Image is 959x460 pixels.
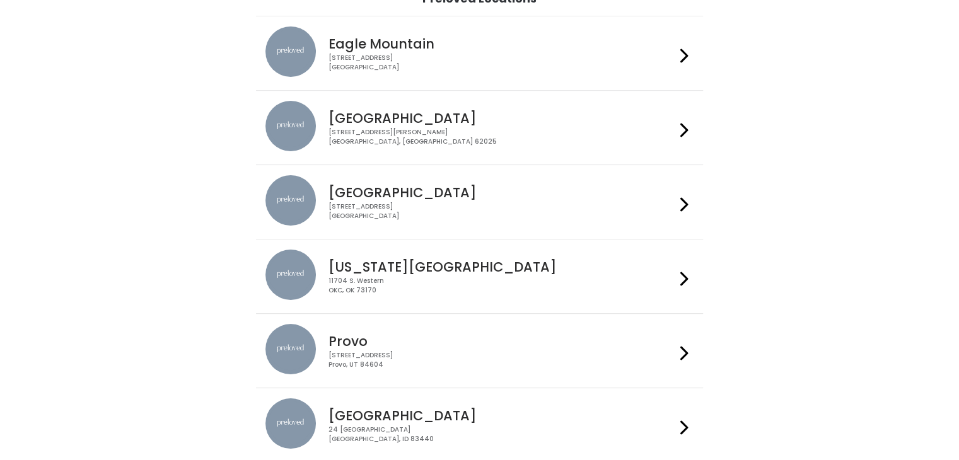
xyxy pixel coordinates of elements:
h4: [US_STATE][GEOGRAPHIC_DATA] [328,260,675,274]
div: 11704 S. Western OKC, OK 73170 [328,277,675,295]
img: preloved location [265,250,316,300]
img: preloved location [265,398,316,449]
h4: [GEOGRAPHIC_DATA] [328,408,675,423]
img: preloved location [265,26,316,77]
a: preloved location [US_STATE][GEOGRAPHIC_DATA] 11704 S. WesternOKC, OK 73170 [265,250,694,303]
img: preloved location [265,101,316,151]
div: [STREET_ADDRESS] [GEOGRAPHIC_DATA] [328,54,675,72]
img: preloved location [265,175,316,226]
div: [STREET_ADDRESS][PERSON_NAME] [GEOGRAPHIC_DATA], [GEOGRAPHIC_DATA] 62025 [328,128,675,146]
a: preloved location [GEOGRAPHIC_DATA] 24 [GEOGRAPHIC_DATA][GEOGRAPHIC_DATA], ID 83440 [265,398,694,452]
div: [STREET_ADDRESS] Provo, UT 84604 [328,351,675,369]
a: preloved location [GEOGRAPHIC_DATA] [STREET_ADDRESS][PERSON_NAME][GEOGRAPHIC_DATA], [GEOGRAPHIC_D... [265,101,694,154]
div: 24 [GEOGRAPHIC_DATA] [GEOGRAPHIC_DATA], ID 83440 [328,425,675,444]
div: [STREET_ADDRESS] [GEOGRAPHIC_DATA] [328,202,675,221]
a: preloved location Eagle Mountain [STREET_ADDRESS][GEOGRAPHIC_DATA] [265,26,694,80]
h4: Provo [328,334,675,348]
h4: [GEOGRAPHIC_DATA] [328,111,675,125]
h4: Eagle Mountain [328,37,675,51]
a: preloved location Provo [STREET_ADDRESS]Provo, UT 84604 [265,324,694,377]
img: preloved location [265,324,316,374]
a: preloved location [GEOGRAPHIC_DATA] [STREET_ADDRESS][GEOGRAPHIC_DATA] [265,175,694,229]
h4: [GEOGRAPHIC_DATA] [328,185,675,200]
